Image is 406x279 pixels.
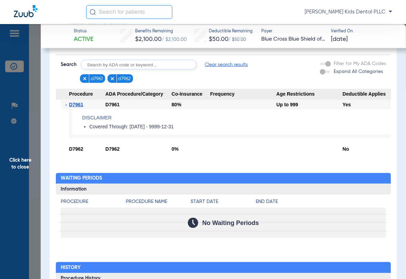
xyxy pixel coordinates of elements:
[61,198,126,208] app-breakdown-title: Procedure
[256,198,386,205] h4: End Date
[343,144,391,154] div: No
[74,35,93,44] span: Active
[332,60,386,67] label: Filter for My ADA Codes
[191,198,256,208] app-breakdown-title: Start Date
[14,5,38,17] img: Zuub Logo
[191,198,256,205] h4: Start Date
[65,100,69,109] span: -
[188,218,198,228] img: Calendar
[343,100,391,109] div: Yes
[105,100,172,109] div: D7961
[205,61,248,68] span: Clear search results
[56,89,105,100] span: Procedure
[172,89,210,100] span: Co-Insurance
[82,114,391,121] h4: Disclaimer
[105,144,172,154] div: D7962
[56,184,391,195] h3: Information
[276,100,343,109] div: Up to 999
[261,35,325,44] span: Blue Cross Blue Shield of [US_STATE]
[172,144,210,154] div: 0%
[82,76,87,81] img: x.svg
[105,89,172,100] span: ADA Procedure/Category
[110,76,115,81] img: x.svg
[162,37,187,42] span: / $2,100.00
[81,60,196,69] input: Search by ADA code or keyword…
[56,262,391,273] h2: History
[209,36,229,42] span: $50.00
[126,198,191,208] app-breakdown-title: Procedure Name
[256,198,386,208] app-breakdown-title: End Date
[56,173,391,184] h2: Waiting Periods
[69,146,83,152] span: D7962
[89,124,391,130] li: Covered Through: [DATE] - 9999-12-31
[331,35,348,44] span: [DATE]
[209,29,253,35] span: Deductible Remaining
[135,29,187,35] span: Benefits Remaining
[90,9,96,15] img: Search Icon
[126,198,191,205] h4: Procedure Name
[61,198,126,205] h4: Procedure
[61,61,77,68] span: Search
[229,38,246,42] span: / $50.00
[118,75,131,82] span: d7962
[305,9,392,15] span: [PERSON_NAME] Kids Dental PLLC
[331,29,395,35] span: Verified On
[74,29,93,35] span: Status
[334,69,383,74] span: Expand All Categories
[276,89,343,100] span: Age Restrictions
[372,246,406,279] iframe: Chat Widget
[91,75,103,82] span: d7961
[261,29,325,35] span: Payer
[69,102,83,107] span: D7961
[172,100,210,109] div: 80%
[202,219,259,226] span: No Waiting Periods
[343,89,391,100] span: Deductible Applies
[210,89,276,100] span: Frequency
[135,36,162,42] span: $2,100.00
[86,5,172,19] input: Search for patients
